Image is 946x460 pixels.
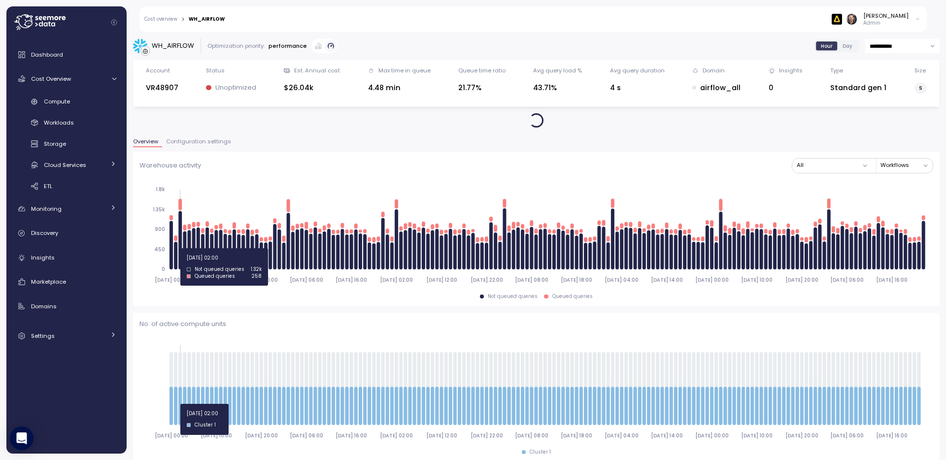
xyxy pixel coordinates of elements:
div: Insights [779,66,803,74]
a: Cost overview [144,17,177,22]
tspan: [DATE] 10:00 [201,277,232,283]
div: Max time in queue [378,66,431,74]
tspan: [DATE] 00:00 [154,432,188,439]
div: VR48907 [146,82,178,94]
span: Dashboard [31,51,63,59]
tspan: [DATE] 20:00 [245,432,278,439]
div: Account [146,66,170,74]
tspan: [DATE] 00:00 [695,277,728,283]
button: Workflows [880,159,933,173]
tspan: [DATE] 22:00 [470,432,503,439]
tspan: 900 [155,226,165,232]
img: ACg8ocI2dL-zei04f8QMW842o_HSSPOvX6ScuLi9DAmwXc53VPYQOcs=s96-c [846,14,857,24]
div: Not queued queries [488,293,538,300]
a: ETL [10,178,123,194]
div: Cluster 1 [530,449,551,456]
a: Monitoring [10,199,123,219]
a: Dashboard [10,45,123,65]
div: Est. Annual cost [294,66,340,74]
button: Collapse navigation [108,19,120,26]
div: Standard gen 1 [830,82,886,94]
tspan: [DATE] 08:00 [515,277,548,283]
a: Settings [10,326,123,346]
span: Insights [31,254,55,262]
span: Workloads [44,119,74,127]
tspan: [DATE] 18:00 [561,277,592,283]
tspan: [DATE] 12:00 [426,432,457,439]
tspan: [DATE] 10:00 [201,432,232,439]
tspan: [DATE] 12:00 [426,277,457,283]
span: Discovery [31,229,58,237]
tspan: [DATE] 20:00 [785,277,818,283]
div: 0 [769,82,803,94]
span: Storage [44,140,66,148]
div: 4 s [610,82,665,94]
a: Storage [10,136,123,152]
tspan: [DATE] 16:00 [336,277,367,283]
span: Configuration settings [166,139,231,144]
tspan: [DATE] 16:00 [876,432,908,439]
a: Cost Overview [10,69,123,89]
img: 6628aa71fabf670d87b811be.PNG [832,14,842,24]
div: Type [830,66,843,74]
div: Avg query load % [533,66,582,74]
tspan: [DATE] 06:00 [290,432,323,439]
tspan: [DATE] 14:00 [651,432,683,439]
tspan: [DATE] 20:00 [245,277,278,283]
span: ETL [44,182,52,190]
tspan: [DATE] 16:00 [336,432,367,439]
span: S [919,83,922,93]
span: Settings [31,332,55,340]
tspan: [DATE] 02:00 [380,277,413,283]
tspan: [DATE] 04:00 [605,277,639,283]
div: > [181,16,185,23]
tspan: [DATE] 08:00 [515,432,548,439]
tspan: [DATE] 06:00 [830,432,864,439]
tspan: [DATE] 00:00 [695,432,728,439]
p: Admin [863,20,909,27]
div: Avg query duration [610,66,665,74]
a: Marketplace [10,272,123,292]
a: Compute [10,94,123,110]
span: Day [843,42,852,50]
div: Status [206,66,225,74]
div: Optimization priority: [207,42,265,50]
a: Workloads [10,115,123,131]
tspan: [DATE] 06:00 [830,277,864,283]
div: [PERSON_NAME] [863,12,909,20]
tspan: [DATE] 10:00 [741,277,773,283]
div: 21.77% [458,82,506,94]
div: airflow_all [692,82,741,94]
a: Cloud Services [10,157,123,173]
div: Queue time ratio [458,66,506,74]
tspan: [DATE] 16:00 [876,277,908,283]
tspan: [DATE] 22:00 [470,277,503,283]
p: Unoptimized [215,83,256,93]
div: Size [914,66,926,74]
span: Overview [133,139,158,144]
tspan: 450 [154,246,165,253]
a: Discovery [10,224,123,243]
tspan: [DATE] 02:00 [380,432,413,439]
tspan: [DATE] 10:00 [741,432,773,439]
div: WH_AIRFLOW [189,17,225,22]
a: Domains [10,296,123,316]
a: Insights [10,248,123,267]
span: Hour [821,42,833,50]
tspan: [DATE] 00:00 [154,277,188,283]
tspan: 0 [162,266,165,272]
div: 43.71% [533,82,582,94]
span: Compute [44,98,70,105]
p: No. of active compute units [139,319,933,329]
tspan: [DATE] 18:00 [561,432,592,439]
div: 4.48 min [368,82,431,94]
span: Cost Overview [31,75,71,83]
div: Domain [703,66,725,74]
tspan: [DATE] 04:00 [605,432,639,439]
p: performance [269,42,307,50]
div: Open Intercom Messenger [10,427,34,450]
span: Cloud Services [44,161,86,169]
tspan: [DATE] 06:00 [290,277,323,283]
tspan: 1.35k [153,206,165,213]
span: Monitoring [31,205,62,213]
